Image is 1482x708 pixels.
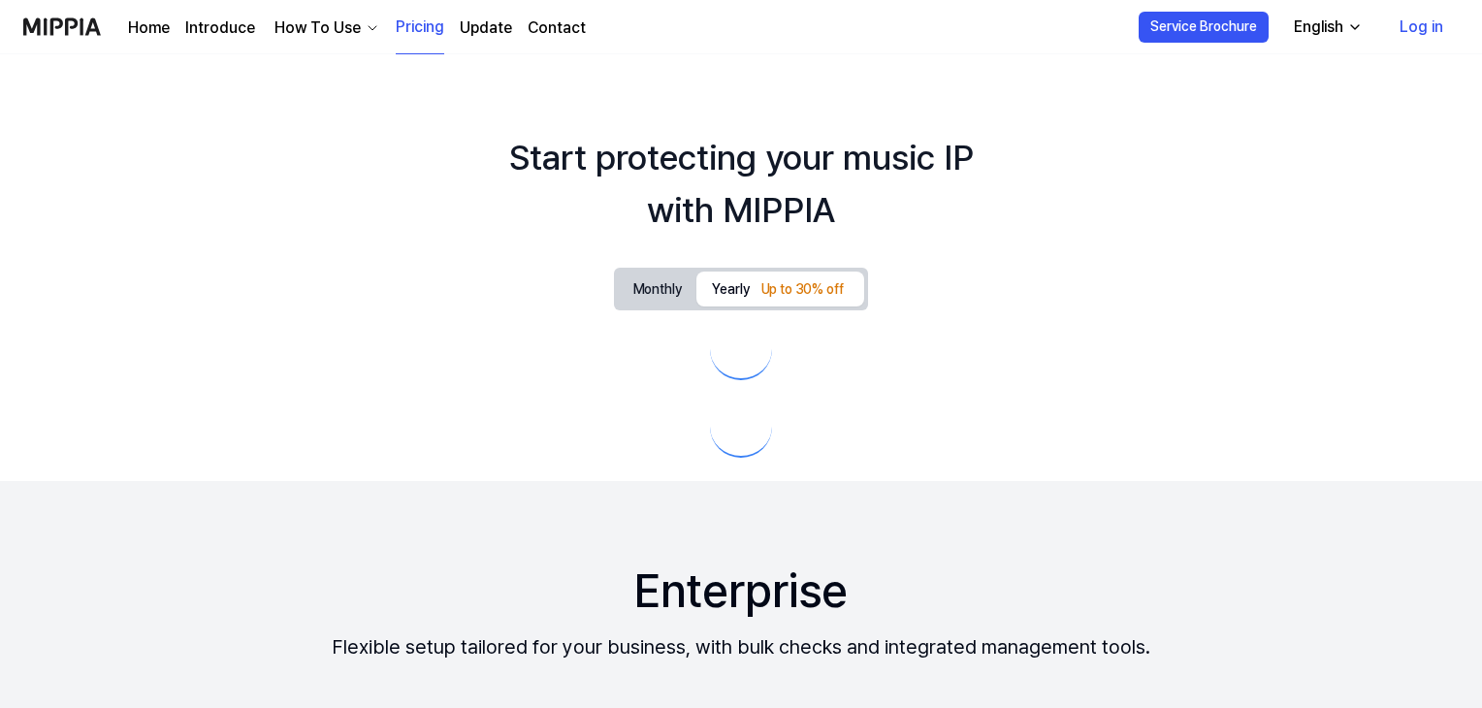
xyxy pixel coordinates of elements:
[271,16,365,40] div: How To Use
[396,1,444,54] a: Pricing
[618,274,697,305] button: Monthly
[185,16,255,40] a: Introduce
[1290,16,1347,39] div: English
[1278,8,1374,47] button: English
[128,16,170,40] a: Home
[756,278,850,302] div: Up to 30% off
[332,631,1150,662] div: Flexible setup tailored for your business, with bulk checks and integrated management tools.
[696,272,864,306] button: Yearly
[634,559,848,624] div: Enterprise
[460,16,512,40] a: Update
[528,16,586,40] a: Contact
[1139,12,1269,43] button: Service Brochure
[271,16,380,40] button: How To Use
